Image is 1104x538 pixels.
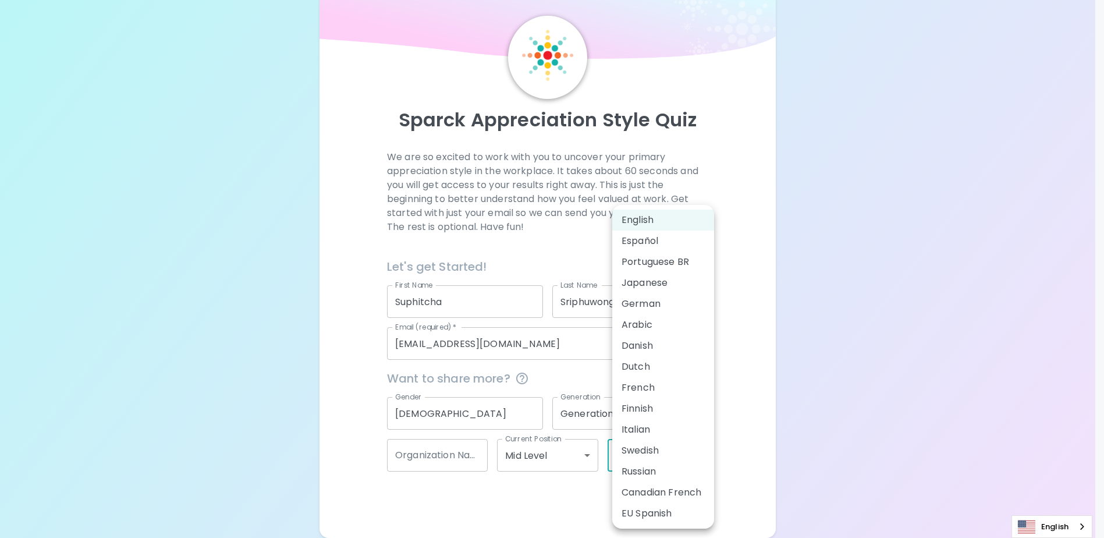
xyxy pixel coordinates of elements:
[612,252,714,272] li: Portuguese BR
[612,482,714,503] li: Canadian French
[612,398,714,419] li: Finnish
[612,461,714,482] li: Russian
[1011,515,1092,538] aside: Language selected: English
[612,272,714,293] li: Japanese
[1012,516,1092,537] a: English
[612,356,714,377] li: Dutch
[612,210,714,231] li: English
[612,335,714,356] li: Danish
[612,503,714,524] li: EU Spanish
[1011,515,1092,538] div: Language
[612,419,714,440] li: Italian
[612,377,714,398] li: French
[612,314,714,335] li: Arabic
[612,440,714,461] li: Swedish
[612,293,714,314] li: German
[612,231,714,252] li: Español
